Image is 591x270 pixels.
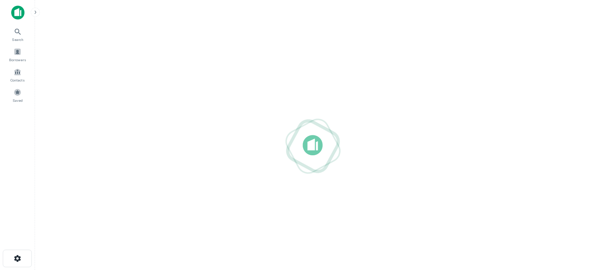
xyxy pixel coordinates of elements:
a: Borrowers [2,45,33,64]
a: Search [2,25,33,44]
span: Contacts [10,77,24,83]
a: Saved [2,86,33,105]
span: Search [12,37,23,42]
img: capitalize-icon.png [11,6,24,20]
a: Contacts [2,65,33,84]
span: Saved [13,98,23,103]
span: Borrowers [9,57,26,63]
